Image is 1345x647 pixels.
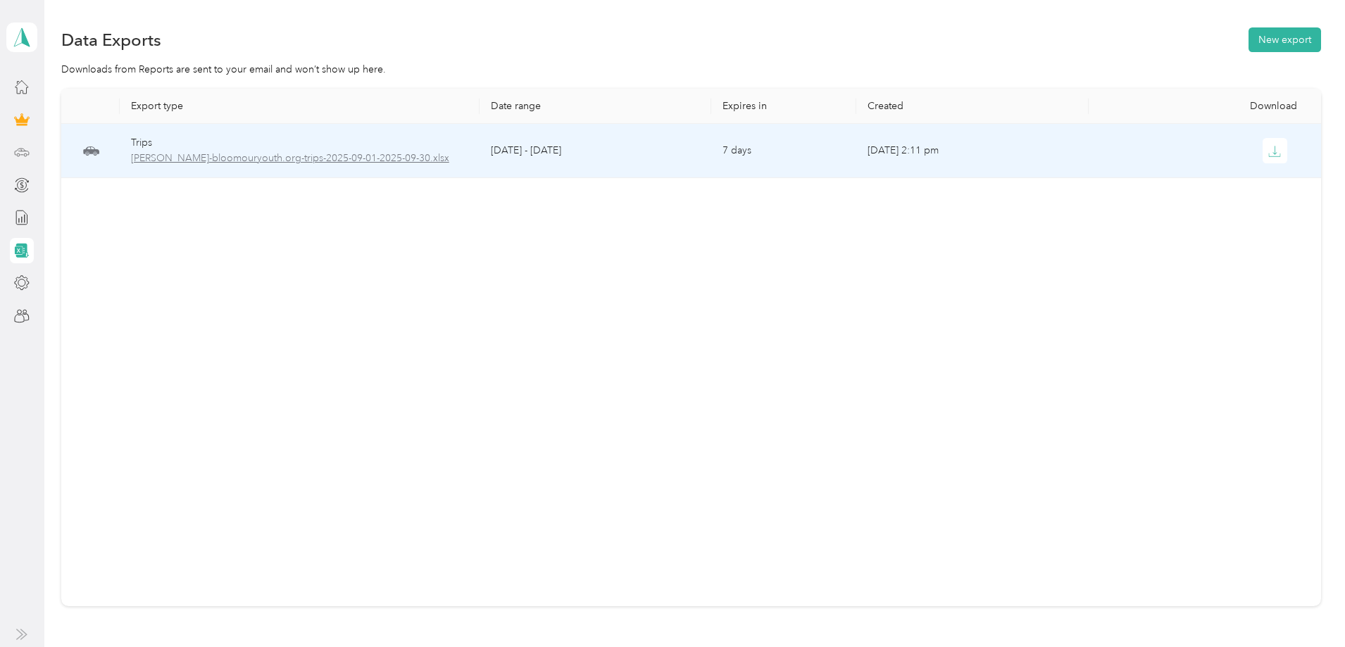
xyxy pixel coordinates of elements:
[856,89,1089,124] th: Created
[480,89,712,124] th: Date range
[131,135,468,151] div: Trips
[1266,568,1345,647] iframe: Everlance-gr Chat Button Frame
[61,62,1320,77] div: Downloads from Reports are sent to your email and won’t show up here.
[856,124,1089,178] td: [DATE] 2:11 pm
[120,89,480,124] th: Export type
[1249,27,1321,52] button: New export
[131,151,468,166] span: d.johnson-bloomouryouth.org-trips-2025-09-01-2025-09-30.xlsx
[61,32,161,47] h1: Data Exports
[1100,100,1310,112] div: Download
[711,124,856,178] td: 7 days
[711,89,856,124] th: Expires in
[480,124,712,178] td: [DATE] - [DATE]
